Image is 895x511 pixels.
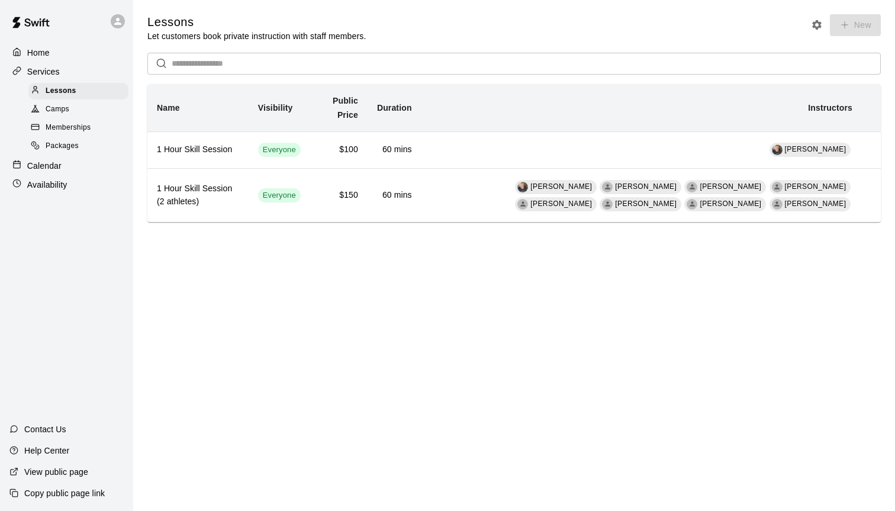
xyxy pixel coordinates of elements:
a: Lessons [28,82,133,100]
a: Packages [28,137,133,156]
div: Kai Robinson [687,199,697,210]
p: Services [27,66,60,78]
div: This service is visible to all of your customers [258,143,301,157]
span: [PERSON_NAME] [700,182,761,191]
p: Help Center [24,445,69,457]
span: [PERSON_NAME] [785,145,846,153]
span: Camps [46,104,69,115]
p: Availability [27,179,67,191]
a: Memberships [28,119,133,137]
a: Home [9,44,124,62]
a: Services [9,63,124,81]
a: New [826,19,881,29]
div: Erin Mathias [772,182,783,192]
span: Memberships [46,122,91,134]
span: [PERSON_NAME] [615,182,677,191]
p: Let customers book private instruction with staff members. [147,30,366,42]
img: Logan Garvin [772,144,783,155]
h6: 60 mins [377,189,412,202]
span: You don't have permission to add lessons [826,19,881,29]
b: Name [157,103,180,113]
span: [PERSON_NAME] [615,200,677,208]
div: Joe Wells [517,199,528,210]
div: Michael Nunes [602,182,613,192]
span: Packages [46,140,79,152]
h6: $150 [320,189,358,202]
span: [PERSON_NAME] [700,200,761,208]
span: Lessons [46,85,76,97]
h6: 60 mins [377,143,412,156]
span: [PERSON_NAME] [530,200,592,208]
p: Home [27,47,50,59]
span: [PERSON_NAME] [530,182,592,191]
span: Everyone [258,190,301,201]
p: Contact Us [24,423,66,435]
p: Calendar [27,160,62,172]
div: Packages [28,138,128,155]
a: Calendar [9,157,124,175]
span: [PERSON_NAME] [785,200,846,208]
b: Visibility [258,103,293,113]
a: Camps [28,100,133,118]
div: Lessons [28,83,128,99]
button: Lesson settings [808,16,826,34]
b: Instructors [808,103,852,113]
div: Memberships [28,120,128,136]
b: Duration [377,103,412,113]
div: This service is visible to all of your customers [258,188,301,203]
h6: 1 Hour Skill Session [157,143,239,156]
h6: 1 Hour Skill Session (2 athletes) [157,182,239,208]
div: Cassidy Schutz [602,199,613,210]
a: Availability [9,176,124,194]
p: View public page [24,466,88,478]
p: Copy public page link [24,487,105,499]
b: Public Price [333,96,358,120]
table: simple table [147,84,881,223]
span: Everyone [258,144,301,156]
h5: Lessons [147,14,366,30]
h6: $100 [320,143,358,156]
div: Camps [28,101,128,118]
div: Alex Perlman [772,199,783,210]
div: Nate Christensen [687,182,697,192]
img: Logan Garvin [517,182,528,192]
span: [PERSON_NAME] [785,182,846,191]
